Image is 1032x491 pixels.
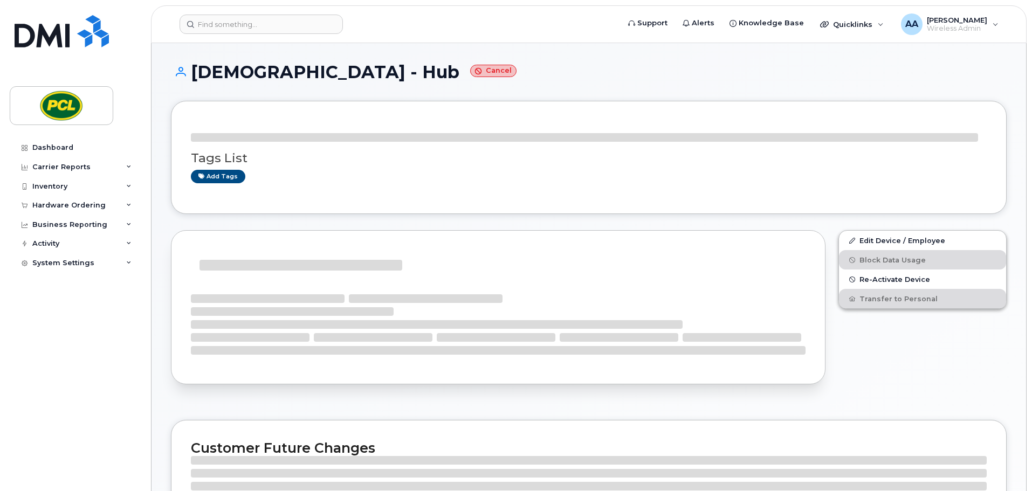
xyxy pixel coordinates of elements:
span: Re-Activate Device [859,275,930,283]
button: Transfer to Personal [839,289,1006,308]
h3: Tags List [191,151,987,165]
button: Re-Activate Device [839,269,1006,289]
h2: Customer Future Changes [191,440,987,456]
a: Add tags [191,170,245,183]
button: Block Data Usage [839,250,1006,269]
a: Edit Device / Employee [839,231,1006,250]
h1: [DEMOGRAPHIC_DATA] - Hub [171,63,1007,81]
small: Cancel [470,65,517,77]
